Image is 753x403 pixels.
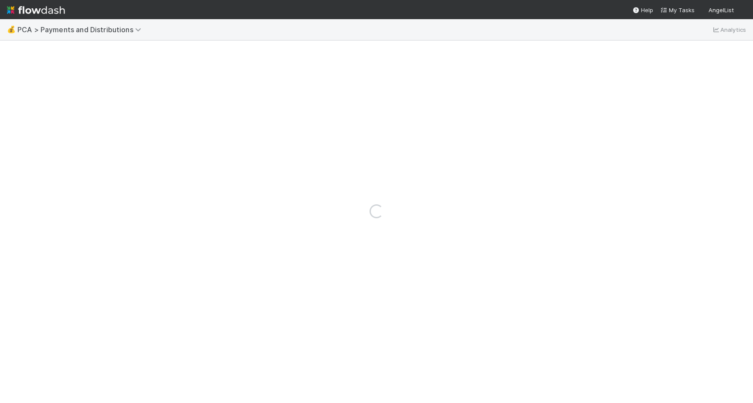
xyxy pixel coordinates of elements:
[660,6,695,14] a: My Tasks
[660,7,695,14] span: My Tasks
[737,6,746,15] img: avatar_87e1a465-5456-4979-8ac4-f0cdb5bbfe2d.png
[632,6,653,14] div: Help
[7,3,65,17] img: logo-inverted-e16ddd16eac7371096b0.svg
[709,7,734,14] span: AngelList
